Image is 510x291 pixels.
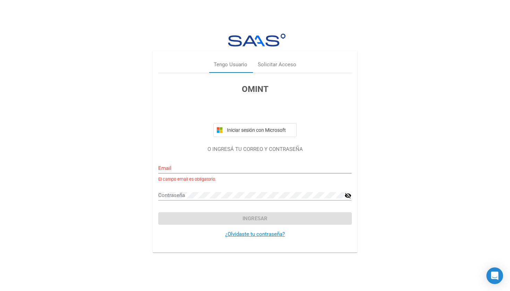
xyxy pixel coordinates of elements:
small: El campo email es obligatorio. [158,176,216,183]
mat-icon: visibility_off [345,191,351,200]
div: Acceder con Google. Se abre en una pestaña nueva [213,103,297,118]
button: Iniciar sesión con Microsoft [213,123,297,137]
p: O INGRESÁ TU CORREO Y CONTRASEÑA [158,145,351,153]
a: ¿Olvidaste tu contraseña? [225,231,285,237]
div: Solicitar Acceso [258,61,296,69]
iframe: Botón de Acceder con Google [210,103,300,118]
span: Iniciar sesión con Microsoft [226,127,294,133]
button: Ingresar [158,212,351,225]
span: Ingresar [243,215,267,222]
div: Tengo Usuario [214,61,247,69]
div: Open Intercom Messenger [486,267,503,284]
h3: OMINT [158,83,351,95]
